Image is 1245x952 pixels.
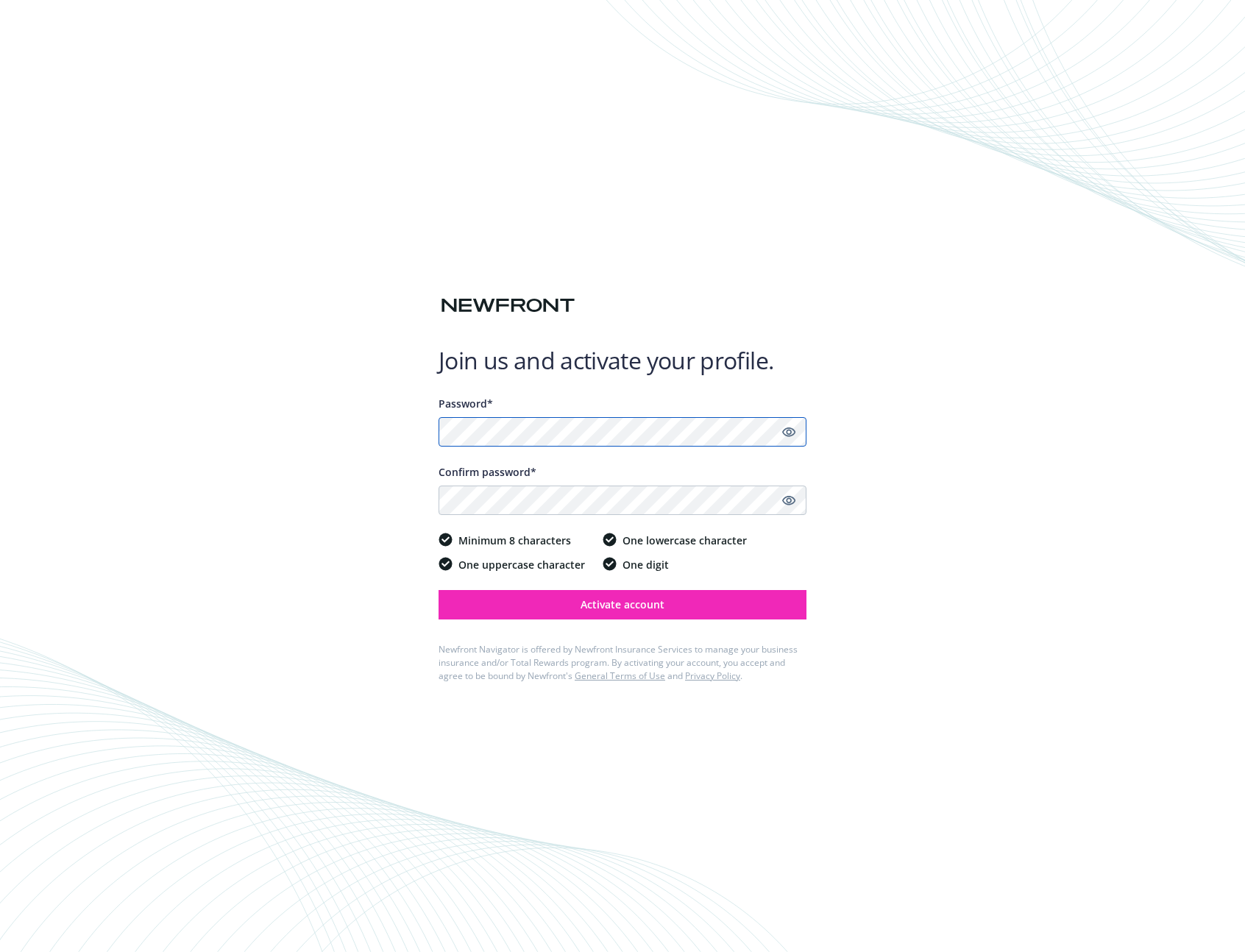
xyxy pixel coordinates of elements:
img: Newfront logo [439,293,578,319]
div: Newfront Navigator is offered by Newfront Insurance Services to manage your business insurance an... [439,643,806,683]
span: One uppercase character [458,557,585,572]
span: One lowercase character [622,533,747,548]
button: Activate account [439,590,806,619]
input: Enter a unique password... [439,417,806,447]
a: Privacy Policy [685,669,740,682]
span: One digit [622,557,669,572]
span: Minimum 8 characters [458,533,571,548]
a: Show password [780,423,798,441]
span: Confirm password* [439,465,536,479]
a: General Terms of Use [575,669,665,682]
a: Show password [780,491,798,509]
span: Activate account [581,597,664,611]
h1: Join us and activate your profile. [439,346,806,375]
input: Confirm your unique password... [439,486,806,515]
span: Password* [439,397,493,411]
